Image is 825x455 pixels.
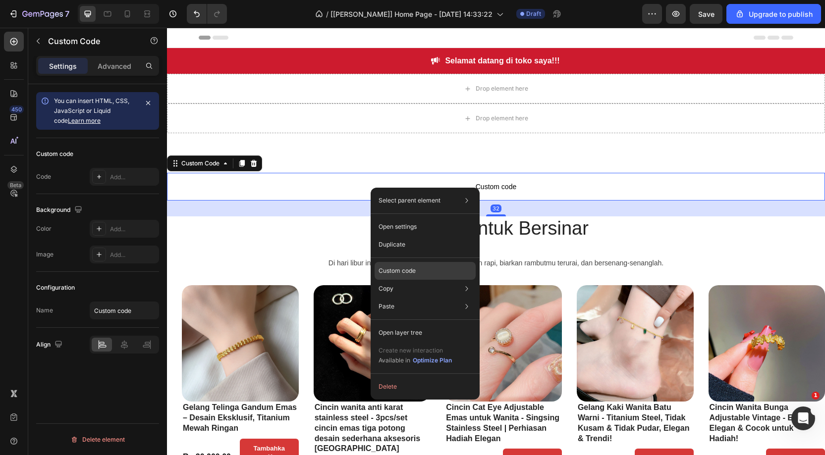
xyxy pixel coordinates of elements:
button: Delete element [36,432,159,448]
span: / [326,9,329,19]
div: Tambahkan ke keranjang [480,427,515,452]
img: Cincin wanita anti karat stainless steel - 3pcs/set cincin emas tiga potong desain sederhana akse... [147,257,264,374]
p: Selamat datang di toko saya!!! [278,27,392,39]
div: Code [36,172,51,181]
div: Add... [110,173,157,182]
p: 7 [65,8,69,20]
a: Cincin Cat Eye Adjustable Emas untuk Wanita - Singsing Stainless Steel | Perhiasan Hadiah Elegan [278,257,395,374]
img: Cincin Wanita Bunga Adjustable Vintage - Emas, Elegan & Cocok untuk Hadiah! - 我的商店 [542,257,659,374]
div: Drop element here [309,57,361,65]
iframe: To enrich screen reader interactions, please activate Accessibility in Grammarly extension settings [167,28,825,455]
div: Upgrade to publish [735,9,813,19]
div: Image [36,250,54,259]
p: Open layer tree [379,328,422,337]
h2: Cincin wanita anti karat stainless steel - 3pcs/set cincin emas tiga potong desain sederhana akse... [147,374,264,427]
h2: Cincin Wanita Bunga Adjustable Vintage - Emas, Elegan & Cocok untuk Hadiah! [542,374,659,417]
button: Upgrade to publish [726,4,821,24]
h2: Gelang Telinga Gandum Emas – Desain Eksklusif, Titanium Mewah Ringan [15,374,132,406]
span: Draft [526,9,541,18]
h2: Gelang Kaki Wanita Batu Warni - Titanium Steel, Tidak Kusam & Tidak Pudar, Elegan & Trendi! [410,374,527,417]
button: Tambahkan ke keranjang [73,411,132,448]
div: Tambahkan ke keranjang [611,427,646,452]
div: Tambahkan ke keranjang [85,417,120,442]
div: Custom code [36,150,73,158]
span: Save [698,10,715,18]
div: Custom Code [12,131,55,140]
a: Gelang Kaki Wanita Batu Warni - Titanium Steel, Tidak Kusam & Tidak Pudar, Elegan & Trendi! [410,257,527,374]
div: 450 [9,105,24,113]
button: Save [690,4,722,24]
img: Gelang Telinga Gandum Emas – Desain Eksklusif, Titanium Mewah Ringan perhiasandirect [15,257,132,374]
iframe: Intercom live chat [791,406,815,430]
p: Settings [49,61,77,71]
div: Rp 20.000,00 [15,423,65,436]
div: Add... [110,251,157,259]
p: Copy [379,284,393,293]
button: Optimize Plan [412,355,452,365]
button: Delete [375,378,476,396]
div: Drop element here [309,87,361,95]
span: You can insert HTML, CSS, JavaScript or Liquid code [54,97,129,124]
a: Learn more [68,117,101,124]
span: Available in [379,356,410,364]
a: Cincin Wanita Bunga Adjustable Vintage - Emas, Elegan & Cocok untuk Hadiah! [542,257,659,374]
p: Advanced [98,61,131,71]
button: 7 [4,4,74,24]
div: Optimize Plan [413,356,452,365]
div: Color [36,224,52,233]
p: Di hari libur ini, hanya ada satu aturan: berdandan rapi, biarkan rambutmu terurai, dan bersenang... [1,230,657,241]
div: Beta [7,181,24,189]
h2: Cincin Cat Eye Adjustable Emas untuk Wanita - Singsing Stainless Steel | Perhiasan Hadiah Elegan [278,374,395,417]
div: Background [36,203,84,217]
div: Undo/Redo [187,4,227,24]
img: Gelang Kaki Wanita Batu Warni - Titanium Steel, Tidak Kusam & Tidak Pudar, Elegan & Trendi! - 我的商店 [410,257,527,374]
p: Custom code [379,266,416,275]
a: Gelang Telinga Gandum Emas – Desain Eksklusif, Titanium Mewah Ringan [15,257,132,374]
p: Create new interaction [379,346,452,355]
div: 32 [324,177,334,185]
p: Open settings [379,222,417,231]
p: Select parent element [379,196,440,205]
div: Configuration [36,283,75,292]
span: 1 [812,392,820,400]
img: Cincin Cat Eye Adjustable Emas untuk Wanita - Singsing Stainless Steel | Perhiasan Hadiah Elegan ... [278,257,395,374]
img: Alt Image [264,29,273,38]
div: Delete element [70,434,125,446]
p: Paste [379,302,394,311]
div: Name [36,306,53,315]
div: Tambahkan ke keranjang [348,427,383,452]
p: Duplicate [379,240,405,249]
span: [[PERSON_NAME]] Home Page - [DATE] 14:33:22 [330,9,493,19]
div: Align [36,338,64,352]
div: Add... [110,225,157,234]
p: Custom Code [48,35,132,47]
